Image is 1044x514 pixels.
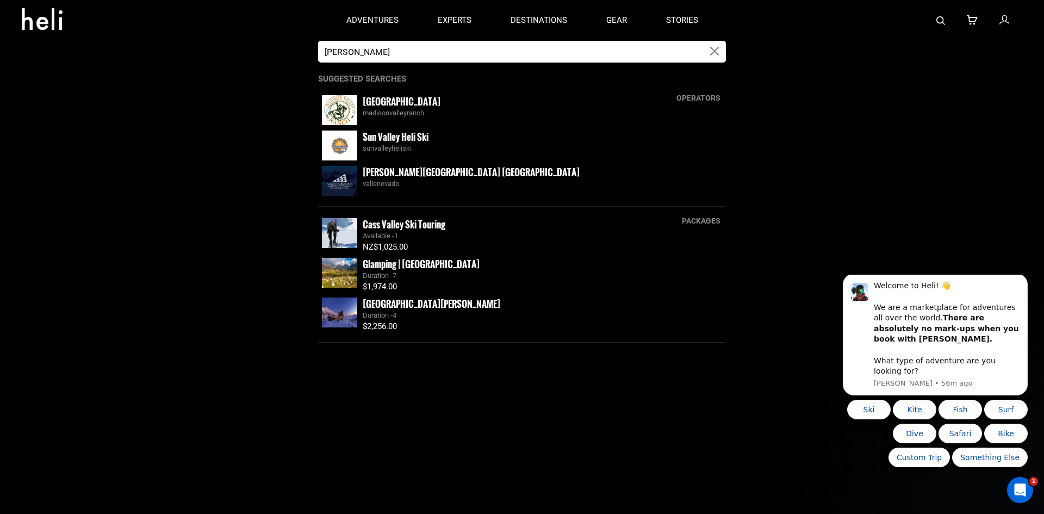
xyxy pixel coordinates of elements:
div: Duration - [363,311,722,321]
div: operators [671,92,726,103]
iframe: Intercom notifications message [826,275,1044,474]
div: Welcome to Heli! 👋 We are a marketplace for adventures all over the world. What type of adventure... [47,6,193,102]
iframe: Intercom live chat [1007,477,1033,503]
img: images [322,298,357,327]
button: Quick reply: Something Else [126,173,201,193]
div: madisonvalleyranch [363,108,722,119]
button: Quick reply: Custom Trip [62,173,123,193]
span: 7 [393,271,396,280]
button: Quick reply: Bike [158,149,201,169]
span: $2,256.00 [363,321,397,331]
p: experts [438,15,471,26]
small: [PERSON_NAME][GEOGRAPHIC_DATA] [GEOGRAPHIC_DATA] [363,165,580,179]
small: [GEOGRAPHIC_DATA] [363,95,440,108]
span: 1 [394,232,398,240]
div: Available - [363,231,722,241]
button: Quick reply: Ski [21,125,64,145]
img: images [322,258,357,288]
small: Cass Valley Ski Touring [363,218,445,231]
span: NZ$1,025.00 [363,242,408,252]
img: images [322,166,357,196]
b: There are absolutely no mark-ups when you book with [PERSON_NAME]. [47,39,192,69]
div: Message content [47,6,193,102]
p: destinations [511,15,567,26]
small: Glamping | [GEOGRAPHIC_DATA] [363,257,480,271]
div: Quick reply options [16,125,201,193]
button: Quick reply: Surf [158,125,201,145]
span: $1,974.00 [363,282,397,292]
input: Search by Sport, Trip or Operator [318,41,704,63]
img: Profile image for Carl [24,9,42,26]
button: Quick reply: Kite [66,125,110,145]
span: 4 [393,311,396,319]
img: search-bar-icon.svg [936,16,945,25]
div: packages [676,215,726,226]
div: sunvalleyheliski [363,144,722,154]
img: images [322,131,357,160]
span: 1 [1029,477,1038,486]
button: Quick reply: Safari [112,149,156,169]
small: [GEOGRAPHIC_DATA][PERSON_NAME] [363,297,500,311]
p: Suggested Searches [318,73,726,85]
button: Quick reply: Fish [112,125,156,145]
div: Duration - [363,271,722,281]
img: images [322,95,357,125]
button: Quick reply: Dive [66,149,110,169]
p: adventures [346,15,399,26]
div: vallenevado [363,179,722,189]
p: Message from Carl, sent 56m ago [47,104,193,114]
small: Sun Valley Heli Ski [363,130,428,144]
img: images [322,218,357,248]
